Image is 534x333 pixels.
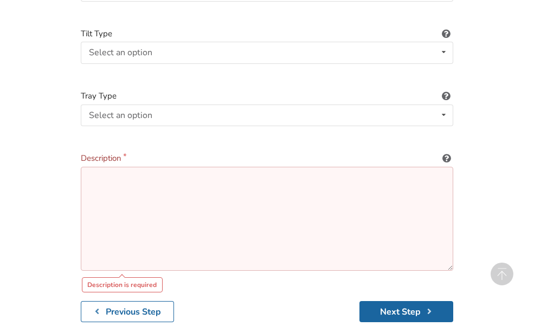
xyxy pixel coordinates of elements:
[81,28,453,40] label: Tilt Type
[81,301,174,322] button: Previous Step
[89,111,152,120] div: Select an option
[359,301,453,322] button: Next Step
[82,277,163,292] div: Description is required
[81,90,453,102] label: Tray Type
[89,48,152,57] div: Select an option
[81,152,453,165] label: Description
[106,306,161,318] b: Previous Step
